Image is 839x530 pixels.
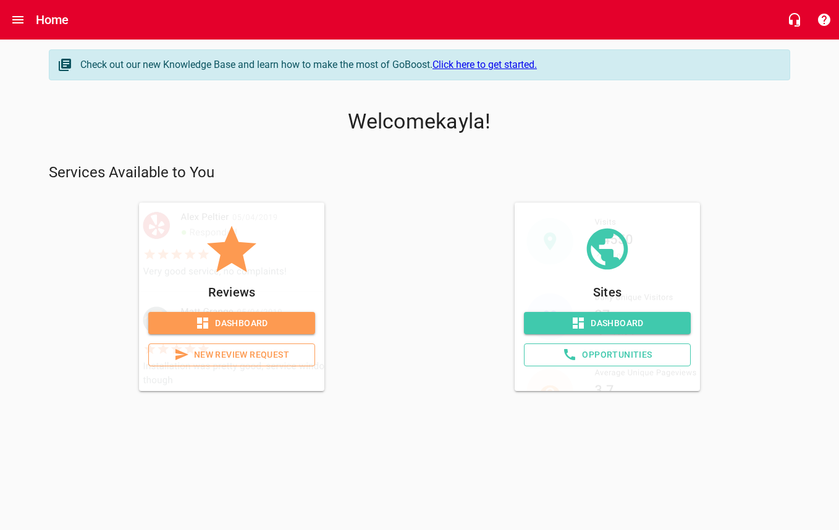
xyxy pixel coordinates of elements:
[148,312,315,335] a: Dashboard
[780,5,809,35] button: Live Chat
[524,282,691,302] p: Sites
[158,316,305,331] span: Dashboard
[49,109,790,134] p: Welcome kayla !
[524,312,691,335] a: Dashboard
[3,5,33,35] button: Open drawer
[159,347,305,363] span: New Review Request
[36,10,69,30] h6: Home
[534,347,680,363] span: Opportunities
[49,163,790,183] p: Services Available to You
[148,343,315,366] a: New Review Request
[534,316,681,331] span: Dashboard
[524,343,691,366] a: Opportunities
[80,57,777,72] div: Check out our new Knowledge Base and learn how to make the most of GoBoost.
[432,59,537,70] a: Click here to get started.
[148,282,315,302] p: Reviews
[809,5,839,35] button: Support Portal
